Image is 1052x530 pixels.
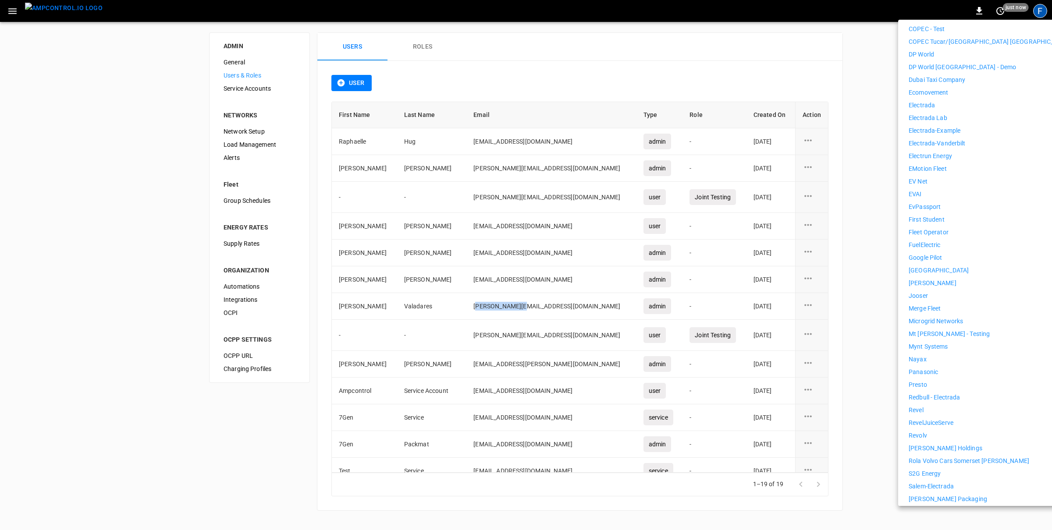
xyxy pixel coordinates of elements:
[909,164,947,173] p: eMotion Fleet
[909,101,935,110] p: Electrada
[909,202,941,212] p: EvPassport
[909,50,934,59] p: DP World
[909,406,924,415] p: Revel
[909,418,953,428] p: RevelJuiceServe
[909,495,987,504] p: [PERSON_NAME] Packaging
[909,63,1016,72] p: DP World [GEOGRAPHIC_DATA] - Demo
[909,75,965,85] p: Dubai Taxi Company
[909,393,960,402] p: Redbull - Electrada
[909,126,960,135] p: Electrada-Example
[909,456,1029,466] p: Rola Volvo Cars Somerset [PERSON_NAME]
[909,431,927,440] p: Revolv
[909,469,941,478] p: S2G Energy
[909,240,941,250] p: FuelElectric
[909,482,954,491] p: Salem-Electrada
[909,279,956,288] p: [PERSON_NAME]
[909,266,969,275] p: [GEOGRAPHIC_DATA]
[909,253,942,262] p: Google Pilot
[909,228,949,237] p: Fleet Operator
[909,367,938,377] p: Panasonic
[909,355,927,364] p: Nayax
[909,113,947,123] p: Electrada Lab
[909,190,922,199] p: EVAI
[909,342,948,351] p: Mynt Systems
[909,304,941,313] p: Merge Fleet
[909,317,963,326] p: Microgrid Networks
[909,444,982,453] p: [PERSON_NAME] Holdings
[909,177,928,186] p: EV Net
[909,329,990,339] p: Mt [PERSON_NAME] - Testing
[909,215,945,224] p: First Student
[909,152,952,161] p: Electrun Energy
[909,291,928,300] p: Jooser
[909,139,966,148] p: Electrada-Vanderbilt
[909,380,927,389] p: Presto
[909,88,948,97] p: ecomovement
[909,25,945,34] p: COPEC - Test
